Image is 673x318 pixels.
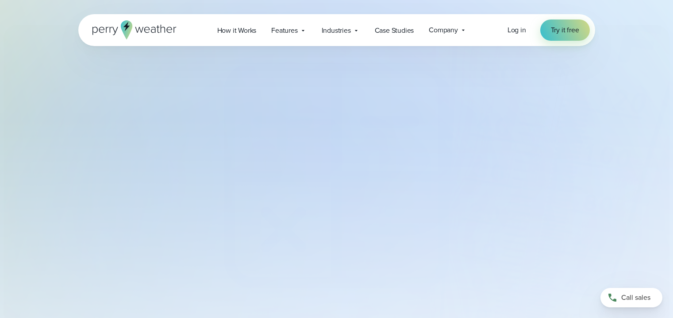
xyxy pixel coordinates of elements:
span: Try it free [551,25,579,35]
a: How it Works [210,21,264,39]
span: Call sales [621,292,650,303]
a: Try it free [540,19,590,41]
span: How it Works [217,25,257,36]
a: Log in [508,25,526,35]
span: Company [429,25,458,35]
span: Case Studies [375,25,414,36]
a: Case Studies [367,21,422,39]
span: Features [271,25,297,36]
span: Industries [322,25,351,36]
a: Call sales [600,288,662,307]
